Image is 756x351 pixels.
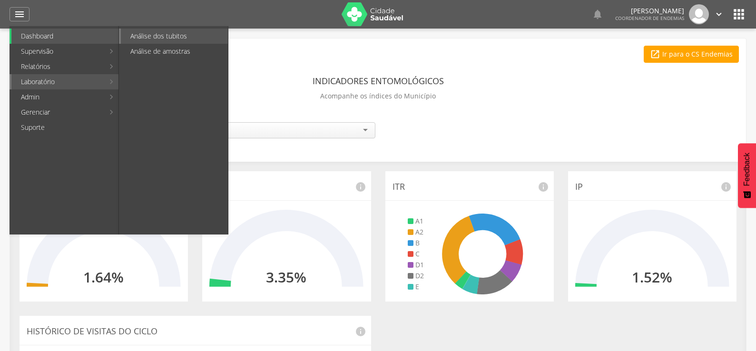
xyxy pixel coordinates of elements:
li: A2 [408,227,424,237]
li: B [408,238,424,248]
li: D2 [408,271,424,281]
header: Indicadores Entomológicos [313,72,444,89]
a: Dashboard [11,29,118,44]
p: [PERSON_NAME] [615,8,684,14]
i:  [14,9,25,20]
li: C [408,249,424,259]
li: E [408,282,424,292]
p: IP [575,181,729,193]
p: Acompanhe os índices do Município [320,89,436,103]
h2: 3.35% [266,269,306,285]
i: info [355,181,366,193]
button: Feedback - Mostrar pesquisa [738,143,756,208]
span: Feedback [743,153,751,186]
h2: 1.64% [83,269,124,285]
a: Admin [11,89,104,105]
i:  [731,7,746,22]
p: Histórico de Visitas do Ciclo [27,325,364,338]
a: Análise de amostras [121,44,228,59]
a: Gerenciar [11,105,104,120]
a:  [592,4,603,24]
a: Análise dos tubitos [121,29,228,44]
p: IRP [209,181,363,193]
a: Ir para o CS Endemias [644,46,739,63]
a: Laboratório [11,74,104,89]
i:  [592,9,603,20]
a: Suporte [11,120,118,135]
i: info [538,181,549,193]
i: info [720,181,732,193]
h2: 1.52% [632,269,672,285]
li: A1 [408,216,424,226]
p: ITR [393,181,547,193]
a: Supervisão [11,44,104,59]
a:  [714,4,724,24]
a: Relatórios [11,59,104,74]
a:  [10,7,29,21]
i: info [355,326,366,337]
li: D1 [408,260,424,270]
span: Coordenador de Endemias [615,15,684,21]
i:  [650,49,660,59]
i:  [714,9,724,19]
